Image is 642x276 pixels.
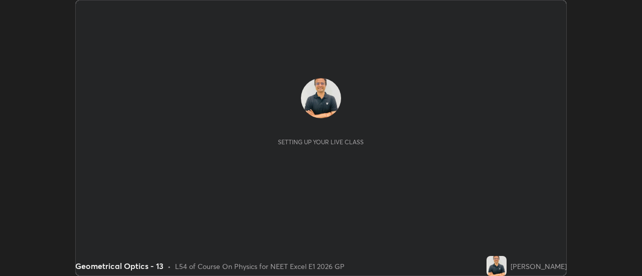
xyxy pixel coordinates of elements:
img: 37e60c5521b4440f9277884af4c92300.jpg [487,256,507,276]
img: 37e60c5521b4440f9277884af4c92300.jpg [301,78,341,118]
div: Setting up your live class [278,138,364,146]
div: [PERSON_NAME] [511,261,567,271]
div: L54 of Course On Physics for NEET Excel E1 2026 GP [175,261,345,271]
div: • [168,261,171,271]
div: Geometrical Optics - 13 [75,260,164,272]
